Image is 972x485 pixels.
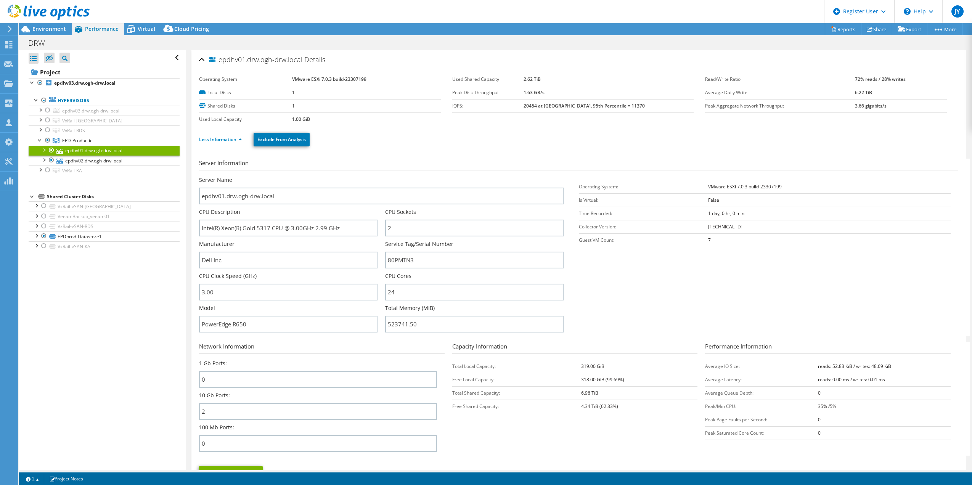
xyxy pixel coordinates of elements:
label: 100 Mb Ports: [199,424,234,431]
label: Shared Disks [199,102,292,110]
td: Peak Saturated Core Count: [705,426,818,440]
label: Manufacturer [199,240,235,248]
a: VxRail-vSAN-KA [29,241,180,251]
div: Shared Cluster Disks [47,192,180,201]
a: EPD-Productie [29,136,180,146]
b: 4.34 TiB (62.33%) [581,403,618,410]
span: Details [304,55,325,64]
b: 0 [818,416,821,423]
td: Peak Page Faults per Second: [705,413,818,426]
b: 1.00 GiB [292,116,310,122]
label: CPU Description [199,208,240,216]
b: 35% /5% [818,403,836,410]
td: Guest VM Count: [579,233,708,247]
b: 3.66 gigabits/s [855,103,887,109]
label: Used Local Capacity [199,116,292,123]
a: VxRail-RDS [29,125,180,135]
label: 10 Gb Ports: [199,392,230,399]
label: 1 Gb Ports: [199,360,227,367]
b: reads: 52.83 KiB / writes: 48.69 KiB [818,363,891,369]
b: epdhv03.drw.ogh-drw.local [54,80,116,86]
h3: Capacity Information [452,342,697,354]
b: 319.00 GiB [581,363,604,369]
span: VxRail-KA [62,167,82,174]
h3: Server Information [199,159,958,170]
span: Virtual [138,25,155,32]
span: Cloud Pricing [174,25,209,32]
label: Local Disks [199,89,292,96]
td: Total Shared Capacity: [452,386,581,400]
a: VeeamBackup_veeam01 [29,212,180,222]
td: Peak/Min CPU: [705,400,818,413]
span: epdhv03.drw.ogh-drw.local [62,108,119,114]
td: Free Shared Capacity: [452,400,581,413]
b: 318.00 GiB (99.69%) [581,376,624,383]
span: VxRail-RDS [62,127,85,134]
span: Environment [32,25,66,32]
b: 6.22 TiB [855,89,872,96]
label: Average Daily Write [705,89,855,96]
label: CPU Clock Speed (GHz) [199,272,257,280]
a: Share [861,23,892,35]
span: epdhv01.drw.ogh-drw.local [209,56,302,64]
span: Performance [85,25,119,32]
td: Free Local Capacity: [452,373,581,386]
label: Peak Aggregate Network Throughput [705,102,855,110]
label: Service Tag/Serial Number [385,240,453,248]
a: Project Notes [44,474,88,483]
h3: Network Information [199,342,444,354]
b: VMware ESXi 7.0.3 build-23307199 [292,76,366,82]
b: 20454 at [GEOGRAPHIC_DATA], 95th Percentile = 11370 [524,103,645,109]
td: Collector Version: [579,220,708,233]
label: Total Memory (MiB) [385,304,435,312]
a: Export [892,23,927,35]
a: Less Information [199,136,242,143]
a: EPDprod-Datastore1 [29,231,180,241]
label: CPU Sockets [385,208,416,216]
td: Average Queue Depth: [705,386,818,400]
b: 0 [818,430,821,436]
label: Used Shared Capacity [452,75,524,83]
a: VxRail-vSAN-RDS [29,222,180,231]
a: Hypervisors [29,96,180,106]
a: Exclude From Analysis [254,133,310,146]
label: IOPS: [452,102,524,110]
td: Is Virtual: [579,193,708,207]
label: CPU Cores [385,272,411,280]
b: 72% reads / 28% writes [855,76,906,82]
span: JY [951,5,964,18]
a: epdhv02.drw.ogh-drw.local [29,156,180,165]
td: Time Recorded: [579,207,708,220]
h1: DRW [25,39,57,47]
td: Total Local Capacity: [452,360,581,373]
span: VxRail-[GEOGRAPHIC_DATA] [62,117,122,124]
svg: \n [904,8,911,15]
b: 2.62 TiB [524,76,541,82]
label: Peak Disk Throughput [452,89,524,96]
label: Server Name [199,176,232,184]
b: reads: 0.00 ms / writes: 0.01 ms [818,376,885,383]
b: 1 day, 0 hr, 0 min [708,210,744,217]
a: 2 [21,474,44,483]
b: 1.63 GB/s [524,89,545,96]
b: VMware ESXi 7.0.3 build-23307199 [708,183,782,190]
a: Save Changes [199,466,263,483]
label: Model [199,304,215,312]
a: VxRail-vSAN-[GEOGRAPHIC_DATA] [29,201,180,211]
span: EPD-Productie [62,137,93,144]
b: 1 [292,89,295,96]
a: Reports [825,23,861,35]
td: Average IO Size: [705,360,818,373]
b: False [708,197,719,203]
a: epdhv01.drw.ogh-drw.local [29,146,180,156]
label: Operating System [199,75,292,83]
td: Average Latency: [705,373,818,386]
h3: Performance Information [705,342,950,354]
b: [TECHNICAL_ID] [708,223,742,230]
label: Read/Write Ratio [705,75,855,83]
b: 6.96 TiB [581,390,598,396]
a: More [927,23,962,35]
b: 0 [818,390,821,396]
a: epdhv03.drw.ogh-drw.local [29,106,180,116]
a: VxRail-Uitwijk [29,116,180,125]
